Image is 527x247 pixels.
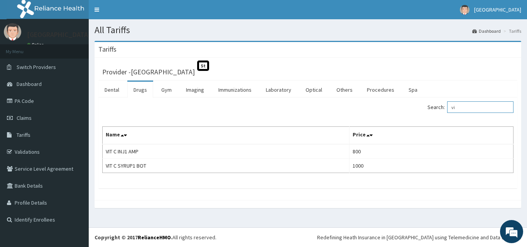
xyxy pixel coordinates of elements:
a: Immunizations [212,82,258,98]
h3: Provider - [GEOGRAPHIC_DATA] [102,69,195,76]
th: Price [350,127,513,145]
a: Imaging [180,82,210,98]
input: Search: [447,101,513,113]
a: Spa [402,82,424,98]
a: Laboratory [260,82,297,98]
span: St [197,60,209,71]
a: Optical [299,82,328,98]
label: Search: [427,101,513,113]
span: We're online! [45,74,106,152]
span: Tariffs [17,131,30,138]
textarea: Type your message and hit 'Enter' [4,165,147,192]
a: Procedures [361,82,400,98]
img: User Image [460,5,470,15]
img: User Image [4,23,21,40]
div: Chat with us now [40,43,130,53]
div: Minimize live chat window [127,4,145,22]
h3: Tariffs [98,46,117,53]
a: RelianceHMO [138,234,171,241]
span: Dashboard [17,81,42,87]
span: Switch Providers [17,64,56,71]
div: Redefining Heath Insurance in [GEOGRAPHIC_DATA] using Telemedicine and Data Science! [317,234,521,241]
p: [GEOGRAPHIC_DATA] [27,31,91,38]
a: Others [330,82,359,98]
td: VIT C INJ1 AMP [103,144,350,159]
a: Dashboard [472,28,501,34]
td: VIT C SYRUP1 BOT [103,159,350,173]
td: 1000 [350,159,513,173]
strong: Copyright © 2017 . [95,234,172,241]
h1: All Tariffs [95,25,521,35]
th: Name [103,127,350,145]
a: Online [27,42,46,47]
footer: All rights reserved. [89,227,527,247]
img: d_794563401_company_1708531726252_794563401 [14,39,31,58]
td: 800 [350,144,513,159]
span: [GEOGRAPHIC_DATA] [474,6,521,13]
a: Dental [98,82,125,98]
a: Drugs [127,82,153,98]
span: Claims [17,114,32,121]
a: Gym [155,82,178,98]
li: Tariffs [502,28,521,34]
